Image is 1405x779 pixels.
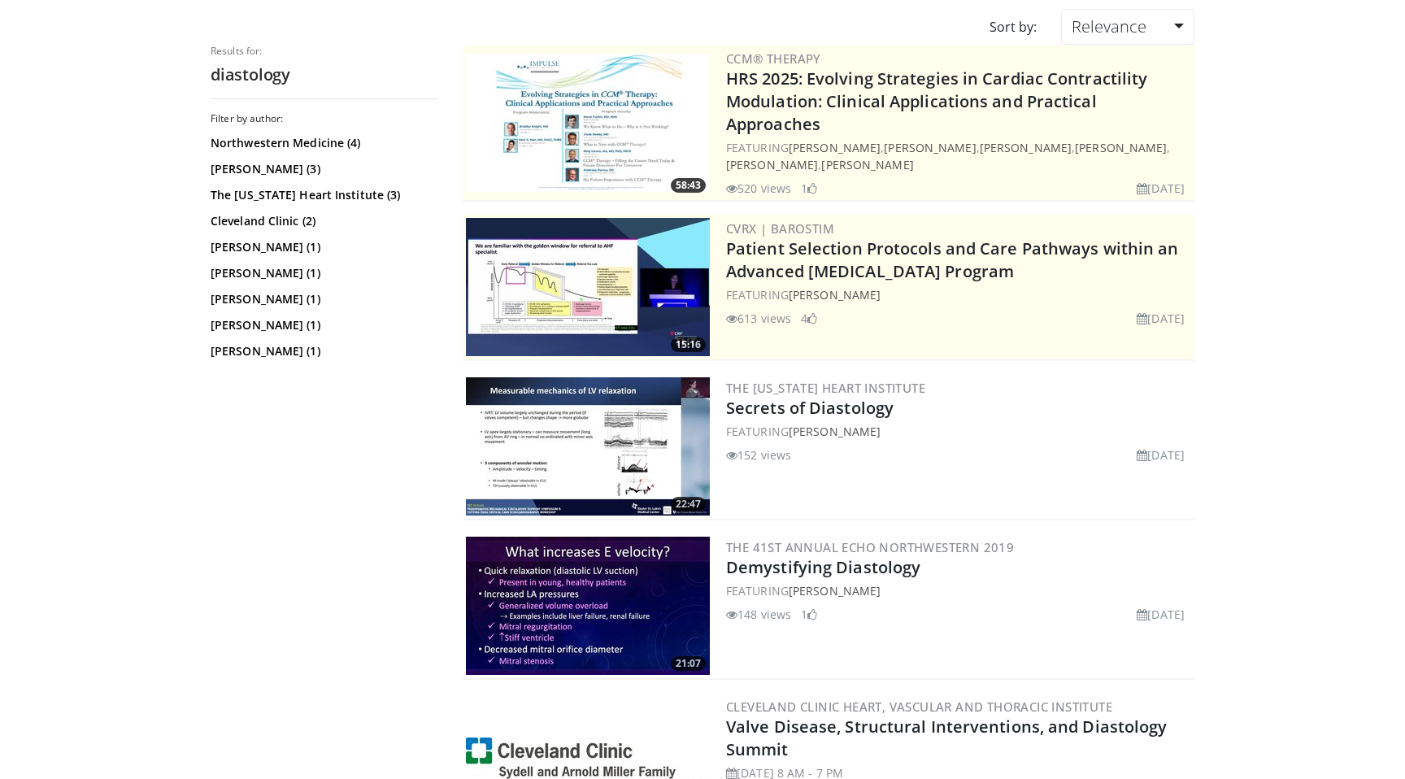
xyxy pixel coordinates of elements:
a: [PERSON_NAME] [726,157,818,172]
a: The [US_STATE] Heart Institute [726,380,925,396]
li: [DATE] [1137,310,1185,327]
li: 1 [801,606,817,623]
li: 520 views [726,180,791,197]
a: Secrets of Diastology [726,397,894,419]
a: [PERSON_NAME] [789,287,881,302]
a: Demystifying Diastology [726,556,920,578]
div: FEATURING [726,423,1191,440]
a: [PERSON_NAME] (1) [211,265,434,281]
a: [PERSON_NAME] (1) [211,317,434,333]
a: [PERSON_NAME] [884,140,976,155]
a: [PERSON_NAME] [980,140,1072,155]
a: [PERSON_NAME] (1) [211,291,434,307]
a: [PERSON_NAME] [789,140,881,155]
a: 22:47 [466,377,710,516]
li: [DATE] [1137,606,1185,623]
a: [PERSON_NAME] [789,424,881,439]
a: [PERSON_NAME] (3) [211,161,434,177]
div: Sort by: [977,9,1049,45]
a: 15:16 [466,218,710,356]
img: c54b1120-38f4-49c4-aff7-76a509f05015.300x170_q85_crop-smart_upscale.jpg [466,377,710,516]
li: 4 [801,310,817,327]
h3: Filter by author: [211,112,438,125]
span: 15:16 [671,337,706,352]
a: 58:43 [466,54,710,192]
a: Cleveland Clinic Heart, Vascular and Thoracic Institute [726,698,1112,715]
a: Patient Selection Protocols and Care Pathways within an Advanced [MEDICAL_DATA] Program [726,237,1179,282]
a: Relevance [1061,9,1194,45]
a: [PERSON_NAME] (1) [211,343,434,359]
p: Results for: [211,45,438,58]
a: Northwestern Medicine (4) [211,135,434,151]
a: CCM® Therapy [726,50,821,67]
a: [PERSON_NAME] [821,157,913,172]
li: 152 views [726,446,791,463]
a: [PERSON_NAME] [1075,140,1167,155]
a: Valve Disease, Structural Interventions, and Diastology Summit [726,716,1168,760]
h2: diastology [211,64,438,85]
div: FEATURING [726,286,1191,303]
li: [DATE] [1137,180,1185,197]
div: FEATURING , , , , , [726,139,1191,173]
div: FEATURING [726,582,1191,599]
li: 613 views [726,310,791,327]
span: 22:47 [671,497,706,511]
span: 58:43 [671,178,706,193]
img: 3f694bbe-f46e-4e2a-ab7b-fff0935bbb6c.300x170_q85_crop-smart_upscale.jpg [466,54,710,192]
img: 2e6f8c1a-3f23-4c0b-8e33-7339294e7561.300x170_q85_crop-smart_upscale.jpg [466,537,710,675]
a: [PERSON_NAME] [789,583,881,598]
a: [PERSON_NAME] (1) [211,239,434,255]
a: HRS 2025: Evolving Strategies in Cardiac Contractility Modulation: Clinical Applications and Prac... [726,67,1147,135]
a: Cleveland Clinic (2) [211,213,434,229]
a: The 41st Annual Echo Northwestern 2019 [726,539,1014,555]
a: 21:07 [466,537,710,675]
li: [DATE] [1137,446,1185,463]
li: 148 views [726,606,791,623]
span: 21:07 [671,656,706,671]
a: CVRx | Barostim [726,220,834,237]
li: 1 [801,180,817,197]
a: The [US_STATE] Heart Institute (3) [211,187,434,203]
img: c8104730-ef7e-406d-8f85-1554408b8bf1.300x170_q85_crop-smart_upscale.jpg [466,218,710,356]
span: Relevance [1072,15,1146,37]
